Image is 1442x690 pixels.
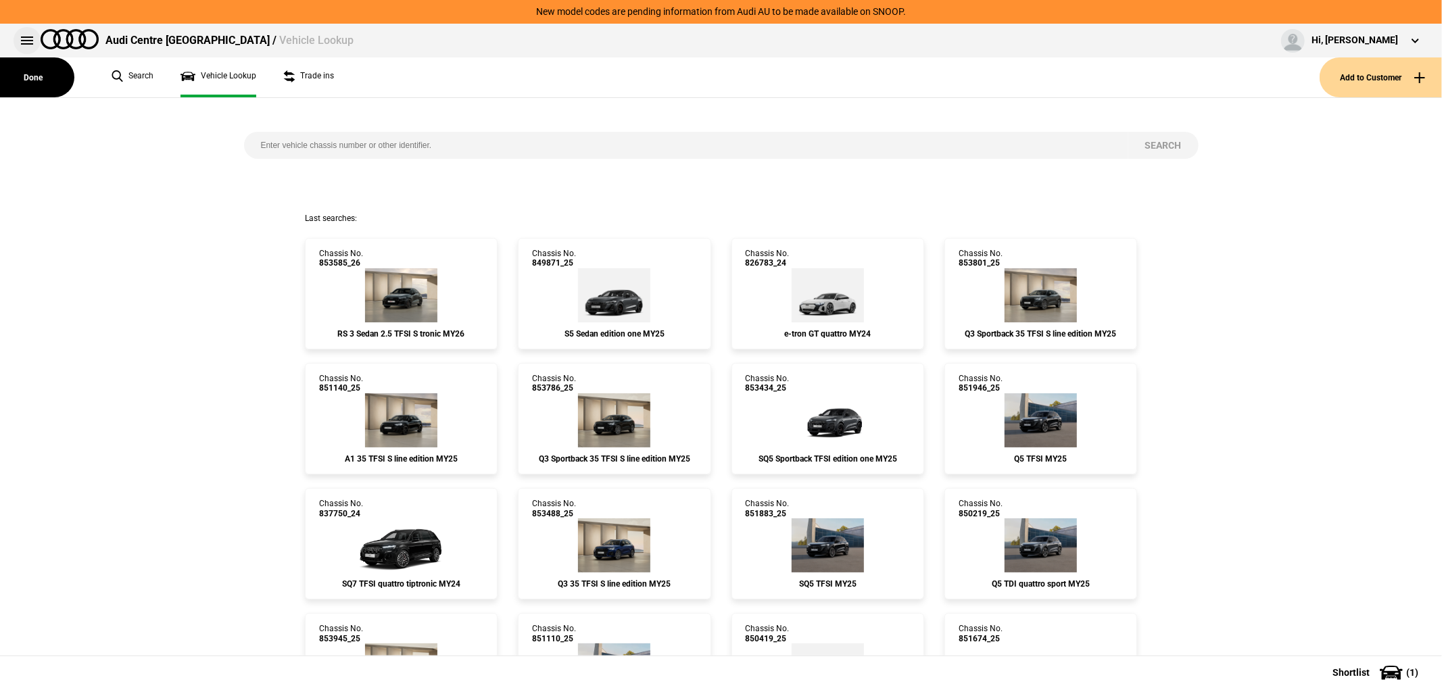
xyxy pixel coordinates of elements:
img: audi.png [41,29,99,49]
button: Add to Customer [1320,57,1442,97]
button: Shortlist(1) [1312,656,1442,689]
img: Audi_GUBS5Y_25S_GX_0E0E_PAH_5MK_WA2_6FJ_PYH_PWO_PQ7_53A_(Nadin:_53A_5MK_6FJ_C56_PAH_PQ7_PWO_PYH_W... [792,518,864,572]
span: 837750_24 [319,509,363,518]
a: Vehicle Lookup [181,57,256,97]
div: Chassis No. [959,624,1003,643]
span: Vehicle Lookup [279,34,354,47]
div: Chassis No. [319,249,363,268]
span: Last searches: [305,214,357,223]
div: Chassis No. [746,249,790,268]
div: Q3 35 TFSI S line edition MY25 [532,579,696,589]
div: Chassis No. [959,499,1003,518]
div: Chassis No. [319,499,363,518]
div: SQ5 Sportback TFSI edition one MY25 [746,454,910,464]
div: Chassis No. [532,249,576,268]
input: Enter vehicle chassis number or other identifier. [244,132,1128,159]
div: Q3 Sportback 35 TFSI S line edition MY25 [959,329,1123,339]
span: 851946_25 [959,383,1003,393]
div: SQ5 TFSI MY25 [746,579,910,589]
span: 853945_25 [319,634,363,643]
img: Audi_F3NCCX_25LE_FZ_6Y6Y_QQ2_6FJ_V72_WN8_X8C_(Nadin:_6FJ_C62_QQ2_V72_WN8)_ext.png [1005,268,1077,322]
div: Chassis No. [319,374,363,393]
div: Chassis No. [746,624,790,643]
span: 850219_25 [959,509,1003,518]
div: Q5 TFSI MY25 [959,454,1123,464]
div: Chassis No. [746,374,790,393]
a: Trade ins [283,57,334,97]
span: 851110_25 [532,634,576,643]
span: Shortlist [1332,668,1370,677]
a: Search [112,57,153,97]
span: 853801_25 [959,258,1003,268]
div: Chassis No. [532,499,576,518]
img: Audi_GUBAUY_25S_GX_6Y6Y_WA9_PAH_WA7_5MB_6FJ_WXC_PWL_PYH_F80_H65_(Nadin:_5MB_6FJ_C56_F80_H65_PAH_P... [1005,518,1077,572]
div: Chassis No. [746,499,790,518]
div: S5 Sedan edition one MY25 [532,329,696,339]
div: RS 3 Sedan 2.5 TFSI S tronic MY26 [319,329,483,339]
img: Audi_F3NCCX_25LE_FZ_0E0E_QQ2_3FB_V72_WN8_X8C_(Nadin:_3FB_C62_QQ2_V72_WN8)_ext.png [578,393,650,447]
div: Chassis No. [319,624,363,643]
div: Chassis No. [959,249,1003,268]
span: 853488_25 [532,509,576,518]
img: Audi_F83RJ7_24_JN_T9T9_WBX_4ZDA_WA9A_(Nadin:_2PF_47I_4ZD_6FJ_6H1_C10_N7U_PEH_WA9_WBX_YJZ)_ext.png [792,268,864,322]
span: 826783_24 [746,258,790,268]
img: Audi_FU2S5Y_25LE_GX_6Y6Y_PAH_9VS_PYH_3FP_(Nadin:_3FP_9VS_C85_PAH_PYH_SN8)_ext.png [578,268,650,322]
span: 853786_25 [532,383,576,393]
img: Audi_GUBAZG_25_FW_0E0E_3FU_PAH_WA7_6FJ_F80_H65_(Nadin:_3FU_6FJ_C56_F80_H65_PAH_WA7)_ext.png [1005,393,1077,447]
span: 853434_25 [746,383,790,393]
div: A1 35 TFSI S line edition MY25 [319,454,483,464]
img: Audi_F3BCCX_25LE_FZ_2D2D_3FU_6FJ_3S2_V72_WN8_(Nadin:_3FU_3S2_6FJ_C62_V72_WN8)_ext.png [578,518,650,572]
div: e-tron GT quattro MY24 [746,329,910,339]
div: Chassis No. [532,624,576,643]
span: 851140_25 [319,383,363,393]
button: Search [1128,132,1199,159]
span: 850419_25 [746,634,790,643]
div: Chassis No. [532,374,576,393]
div: SQ7 TFSI quattro tiptronic MY24 [319,579,483,589]
span: 851674_25 [959,634,1003,643]
span: 849871_25 [532,258,576,268]
img: Audi_8YMRWY_26_TG_6Y6Y_WA9_6H4_PEJ_5J2_(Nadin:_5J2_6H4_C57_PEJ_S7K_WA9)_ext.png [365,268,437,322]
img: Audi_GBACHG_25_ZV_0E0E_PS1_WA9_PX2_2Z7_C5Q_N2T_(Nadin:_2Z7_C43_C5Q_N2T_PS1_PX2_WA9)_ext.png [365,393,437,447]
span: 853585_26 [319,258,363,268]
div: Audi Centre [GEOGRAPHIC_DATA] / [105,33,354,48]
img: Audi_4MQSW1_24_EI_0E0E_PAH_WA2_1D1_(Nadin:_1D1_3Y3_6FJ_C85_PAH_PL2_WA2_YJZ)_ext.png [353,518,449,572]
div: Hi, [PERSON_NAME] [1312,34,1398,47]
span: 851883_25 [746,509,790,518]
div: Q3 Sportback 35 TFSI S line edition MY25 [532,454,696,464]
img: Audi_GUNS5Y_25LE_GX_6Y6Y_PAH_6FJ_(Nadin:_6FJ_C56_PAH)_ext.png [787,393,868,447]
span: ( 1 ) [1406,668,1418,677]
div: Q5 TDI quattro sport MY25 [959,579,1123,589]
div: Chassis No. [959,374,1003,393]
